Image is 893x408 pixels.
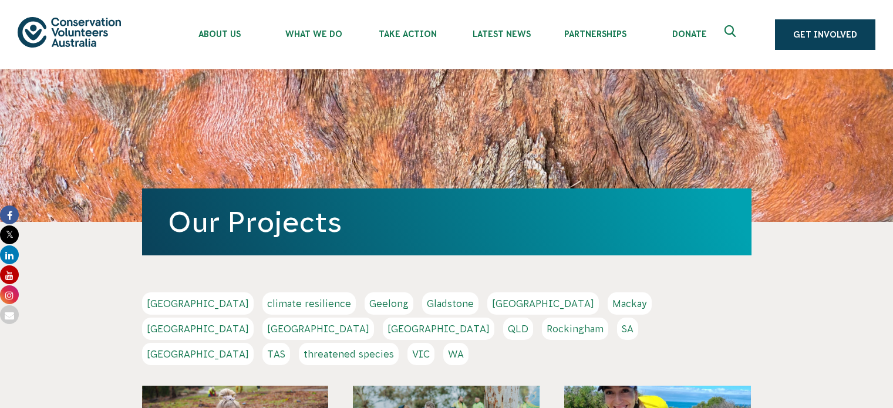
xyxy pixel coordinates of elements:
[360,29,454,39] span: Take Action
[168,206,342,238] a: Our Projects
[18,17,121,47] img: logo.svg
[617,318,638,340] a: SA
[407,343,434,365] a: VIC
[503,318,533,340] a: QLD
[724,25,739,44] span: Expand search box
[422,292,478,315] a: Gladstone
[142,318,254,340] a: [GEOGRAPHIC_DATA]
[262,292,356,315] a: climate resilience
[267,29,360,39] span: What We Do
[383,318,494,340] a: [GEOGRAPHIC_DATA]
[548,29,642,39] span: Partnerships
[299,343,399,365] a: threatened species
[365,292,413,315] a: Geelong
[487,292,599,315] a: [GEOGRAPHIC_DATA]
[608,292,652,315] a: Mackay
[262,343,290,365] a: TAS
[443,343,469,365] a: WA
[142,343,254,365] a: [GEOGRAPHIC_DATA]
[717,21,746,49] button: Expand search box Close search box
[142,292,254,315] a: [GEOGRAPHIC_DATA]
[262,318,374,340] a: [GEOGRAPHIC_DATA]
[454,29,548,39] span: Latest News
[542,318,608,340] a: Rockingham
[775,19,875,50] a: Get Involved
[173,29,267,39] span: About Us
[642,29,736,39] span: Donate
